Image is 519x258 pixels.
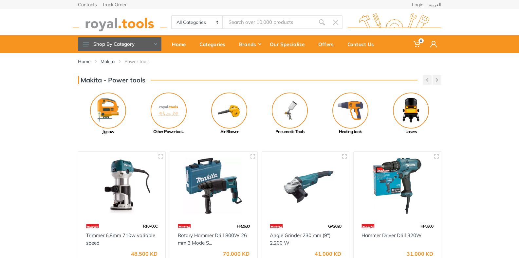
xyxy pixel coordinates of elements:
img: Royal Tools - Trimmer 6,8mm 710w variable speed [84,158,160,214]
img: Royal Tools - Hammer Driver Drill 320W [360,158,435,214]
span: RT0700C [143,224,158,229]
img: No Image [151,93,187,129]
a: Heating tools [320,93,381,135]
a: Categories [195,35,234,53]
a: Our Specialize [265,35,314,53]
div: Pneumatic Tools [260,129,320,135]
a: Other Powertool... [139,93,199,135]
a: Login [412,2,423,7]
a: Air Blower [199,93,260,135]
img: Royal - Heating tools [332,93,368,129]
img: Royal - Pneumatic Tools [272,93,308,129]
a: Contact Us [343,35,383,53]
button: Shop By Category [78,37,161,51]
a: Contacts [78,2,97,7]
img: royal.tools Logo [73,13,167,31]
a: Angle Grinder 230 mm (9″) 2,200 W [270,232,331,246]
img: Royal - Air Blower [211,93,247,129]
img: 42.webp [86,220,99,232]
div: Our Specialize [265,37,314,51]
img: Royal Tools - Rotary Hammer Drill 800W 26 mm 3 Mode SDS Plus [176,158,251,214]
img: royal.tools Logo [347,13,441,31]
nav: breadcrumb [78,58,441,65]
div: Contact Us [343,37,383,51]
div: Jigsaw [78,129,139,135]
a: Pneumatic Tools [260,93,320,135]
div: Other Powertool... [139,129,199,135]
div: Air Blower [199,129,260,135]
a: Offers [314,35,343,53]
a: Track Order [102,2,127,7]
a: Jigsaw [78,93,139,135]
span: HR2630 [237,224,250,229]
img: Royal Tools - Angle Grinder 230 mm (9″) 2,200 W [268,158,343,214]
img: 42.webp [178,220,191,232]
a: العربية [429,2,441,7]
div: Heating tools [320,129,381,135]
img: 42.webp [361,220,375,232]
span: 0 [418,38,424,43]
a: Power tools [124,58,150,65]
a: Trimmer 6,8mm 710w variable speed [86,232,155,246]
img: Royal - Jigsaw [90,93,126,129]
img: 42.webp [270,220,283,232]
div: 41.000 KD [315,251,341,256]
div: Categories [195,37,234,51]
span: HP0300 [420,224,433,229]
div: 31.000 KD [407,251,433,256]
div: Brands [234,37,265,51]
div: Offers [314,37,343,51]
a: Makita [101,58,115,65]
a: Hammer Driver Drill 320W [361,232,422,238]
a: Home [78,58,91,65]
img: Royal - Lasers [393,93,429,129]
a: Rotary Hammer Drill 800W 26 mm 3 Mode S... [178,232,247,246]
div: Lasers [381,129,441,135]
select: Category [172,16,223,28]
div: 48.500 KD [131,251,158,256]
div: 70.000 KD [223,251,250,256]
h3: Makita - Power tools [78,76,145,84]
a: Lasers [381,93,441,135]
input: Site search [223,15,315,29]
a: 0 [409,35,426,53]
a: Home [167,35,195,53]
span: GA9020 [328,224,341,229]
div: Home [167,37,195,51]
